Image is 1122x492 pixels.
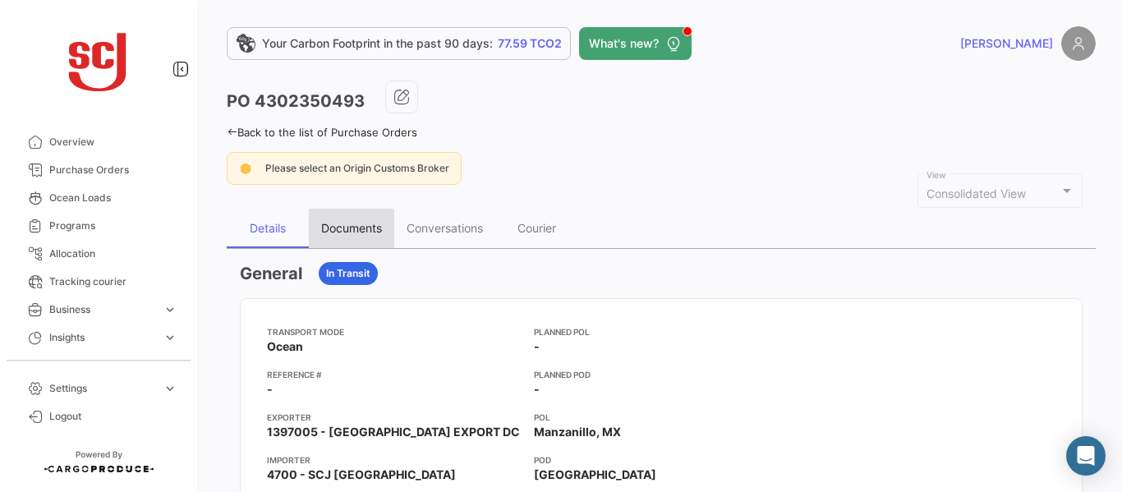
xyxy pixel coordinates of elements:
span: Business [49,302,156,317]
span: Settings [49,381,156,396]
app-card-info-title: Planned POL [534,325,788,338]
a: Back to the list of Purchase Orders [227,126,417,139]
app-card-info-title: POL [534,411,788,424]
span: - [267,381,273,398]
div: Documents [321,221,382,235]
span: [GEOGRAPHIC_DATA] [534,467,656,483]
div: Courier [517,221,556,235]
span: Manzanillo, MX [534,424,621,440]
a: Overview [13,128,184,156]
span: expand_more [163,381,177,396]
a: Your Carbon Footprint in the past 90 days:77.59 TCO2 [227,27,571,60]
span: Your Carbon Footprint in the past 90 days: [262,35,493,52]
span: 1397005 - [GEOGRAPHIC_DATA] EXPORT DC [267,424,520,440]
h3: General [240,262,302,285]
span: Insights [49,330,156,345]
span: Overview [49,135,177,149]
button: What's new? [579,27,692,60]
span: Ocean [267,338,303,355]
a: Allocation [13,240,184,268]
div: Abrir Intercom Messenger [1066,436,1106,476]
app-card-info-title: Exporter [267,411,521,424]
a: Ocean Loads [13,184,184,212]
app-card-info-title: Importer [267,453,521,467]
app-card-info-title: Reference # [267,368,521,381]
span: Logout [49,409,177,424]
app-card-info-title: Planned POD [534,368,788,381]
span: Please select an Origin Customs Broker [265,162,449,174]
app-card-info-title: POD [534,453,788,467]
span: Tracking courier [49,274,177,289]
span: Purchase Orders [49,163,177,177]
span: Ocean Loads [49,191,177,205]
span: expand_more [163,330,177,345]
a: Programs [13,212,184,240]
span: 4700 - SCJ [GEOGRAPHIC_DATA] [267,467,456,483]
img: placeholder-user.png [1061,26,1096,61]
span: expand_more [163,302,177,317]
a: Carbon Footprint [13,352,184,379]
span: - [534,338,540,355]
span: Programs [49,218,177,233]
span: What's new? [589,35,659,52]
div: Conversations [407,221,483,235]
app-card-info-title: Transport mode [267,325,521,338]
span: In Transit [326,266,370,281]
span: - [534,381,540,398]
a: Purchase Orders [13,156,184,184]
div: Details [250,221,286,235]
img: scj_logo1.svg [57,20,140,102]
mat-select-trigger: Consolidated View [927,186,1026,200]
span: 77.59 TCO2 [498,35,562,52]
span: Allocation [49,246,177,261]
h3: PO 4302350493 [227,90,365,113]
span: [PERSON_NAME] [960,35,1053,52]
a: Tracking courier [13,268,184,296]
